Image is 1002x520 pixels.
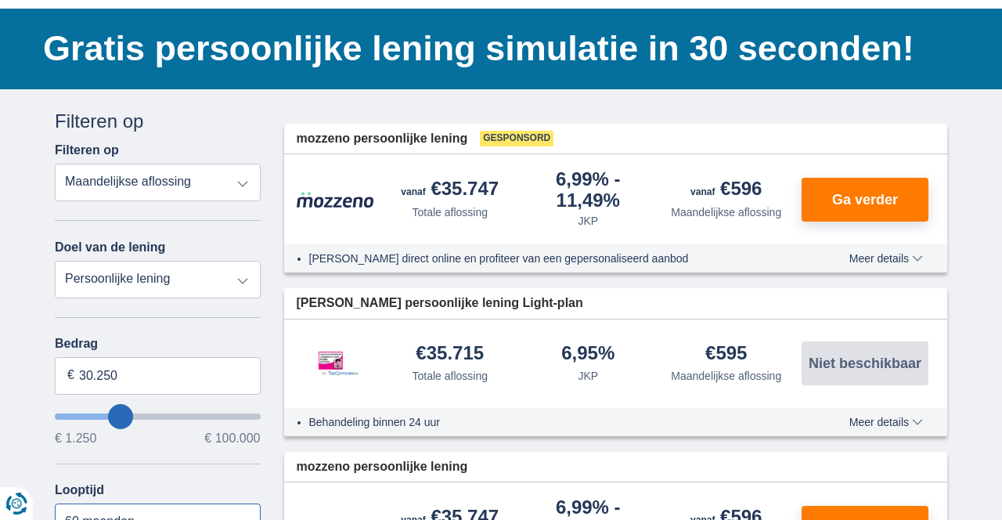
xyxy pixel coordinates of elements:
div: €595 [705,344,747,365]
div: Maandelijkse aflossing [671,204,781,220]
h1: Gratis persoonlijke lening simulatie in 30 seconden! [43,24,947,73]
li: Behandeling binnen 24 uur [309,414,792,430]
div: Totale aflossing [412,368,488,384]
div: 6,95% [561,344,615,365]
li: [PERSON_NAME] direct online en profiteer van een gepersonaliseerd aanbod [309,251,792,266]
div: €596 [690,179,762,201]
input: wantToBorrow [55,413,261,420]
button: Meer details [838,416,935,428]
img: product.pl.alt Leemans Kredieten [297,335,375,392]
div: Totale aflossing [412,204,488,220]
div: JKP [578,368,598,384]
label: Looptijd [55,483,104,497]
span: mozzeno persoonlijke lening [297,130,468,148]
span: € 1.250 [55,432,96,445]
label: Bedrag [55,337,261,351]
button: Meer details [838,252,935,265]
button: Niet beschikbaar [802,341,928,385]
span: Meer details [849,417,923,428]
span: Gesponsord [480,131,553,146]
span: mozzeno persoonlijke lening [297,458,468,476]
span: Niet beschikbaar [809,356,921,370]
label: Doel van de lening [55,240,165,255]
span: Ga verder [832,193,898,207]
div: Filteren op [55,108,261,135]
span: Meer details [849,253,923,264]
div: €35.715 [416,344,484,365]
label: Filteren op [55,143,119,157]
span: [PERSON_NAME] persoonlijke lening Light-plan [297,294,583,312]
div: Maandelijkse aflossing [671,368,781,384]
div: €35.747 [401,179,499,201]
img: product.pl.alt Mozzeno [297,191,375,208]
span: € [67,367,74,385]
div: 6,99% [525,170,651,210]
div: JKP [578,213,598,229]
button: Ga verder [802,178,928,222]
span: € 100.000 [204,432,260,445]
